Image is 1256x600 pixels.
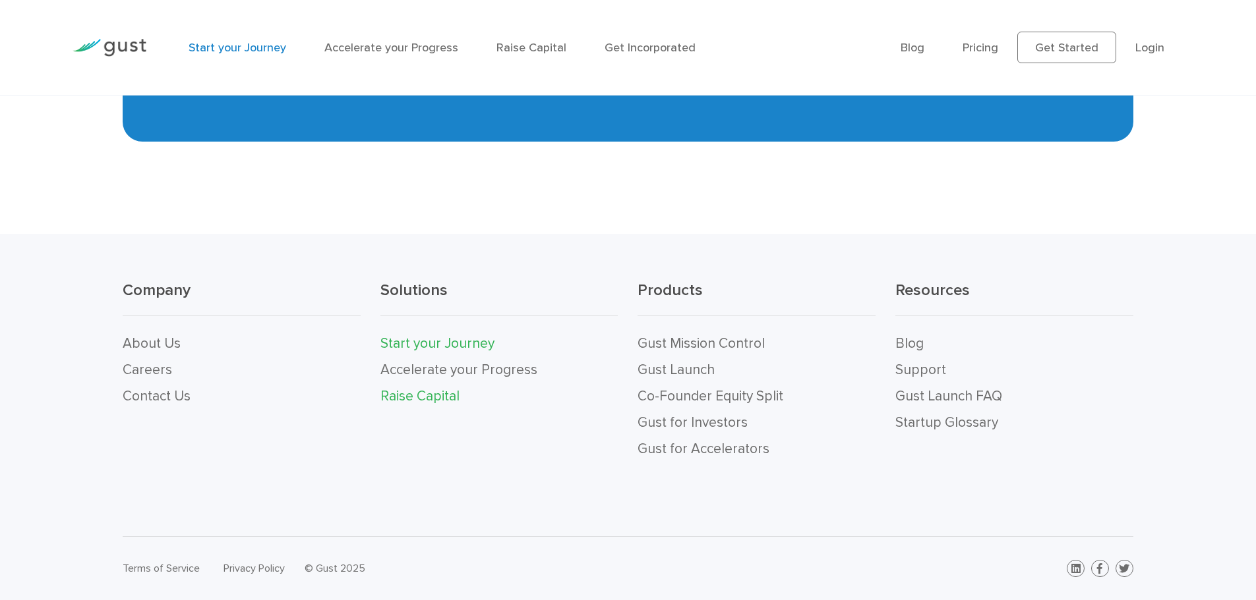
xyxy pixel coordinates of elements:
[380,362,537,378] a: Accelerate your Progress
[895,335,924,352] a: Blog
[895,414,998,431] a: Startup Glossary
[324,41,458,55] a: Accelerate your Progress
[901,41,924,55] a: Blog
[1017,32,1116,63] a: Get Started
[380,280,618,316] h3: Solutions
[73,39,146,57] img: Gust Logo
[638,280,876,316] h3: Products
[963,41,998,55] a: Pricing
[638,414,748,431] a: Gust for Investors
[638,362,715,378] a: Gust Launch
[895,280,1133,316] h3: Resources
[496,41,566,55] a: Raise Capital
[123,280,361,316] h3: Company
[123,362,172,378] a: Careers
[380,335,494,352] a: Start your Journey
[123,335,181,352] a: About Us
[224,562,285,574] a: Privacy Policy
[605,41,696,55] a: Get Incorporated
[1135,41,1164,55] a: Login
[123,562,200,574] a: Terms of Service
[895,388,1002,404] a: Gust Launch FAQ
[305,559,618,578] div: © Gust 2025
[638,441,769,457] a: Gust for Accelerators
[380,388,460,404] a: Raise Capital
[189,41,286,55] a: Start your Journey
[638,388,783,404] a: Co-Founder Equity Split
[638,335,765,352] a: Gust Mission Control
[895,362,946,378] a: Support
[123,388,191,404] a: Contact Us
